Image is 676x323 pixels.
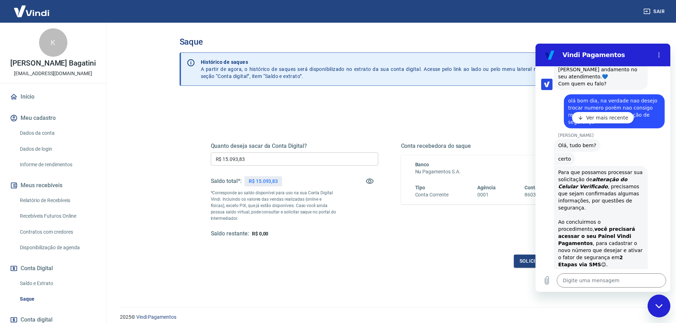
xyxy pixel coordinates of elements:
h6: 0001 [477,191,496,199]
button: Ver mais recente [37,68,99,80]
h3: Saque [180,37,600,47]
a: Contratos com credores [17,225,98,239]
button: Meus recebíveis [9,178,98,193]
p: [PERSON_NAME] Bagatini [10,60,96,67]
h6: Nu Pagamentos S.A. [415,168,554,176]
strong: alteração do Celular Verificado [23,133,92,146]
a: Vindi Pagamentos [136,314,176,320]
h6: Conta Corrente [415,191,449,199]
span: Tipo [415,185,425,190]
div: K [39,28,67,57]
button: Solicitar saque [514,255,568,268]
p: R$ 15.093,83 [249,178,278,185]
p: *Corresponde ao saldo disponível para uso na sua Conta Digital Vindi. Incluindo os valores das ve... [211,190,336,222]
a: Início [9,89,98,105]
img: Vindi [9,0,55,22]
button: Sair [642,5,667,18]
iframe: Janela de mensagens [535,44,670,292]
h5: Conta recebedora do saque [401,143,568,150]
a: Dados da conta [17,126,98,140]
button: Conta Digital [9,261,98,276]
span: Conta [524,185,538,190]
h6: 860317506-6 [524,191,554,199]
span: Agência [477,185,496,190]
h5: Saldo total*: [211,178,242,185]
p: Histórico de saques [201,59,540,66]
p: [EMAIL_ADDRESS][DOMAIN_NAME] [14,70,92,77]
h5: Saldo restante: [211,230,249,238]
h5: Quanto deseja sacar da Conta Digital? [211,143,378,150]
button: Meu cadastro [9,110,98,126]
a: Dados de login [17,142,98,156]
p: A partir de agora, o histórico de saques será disponibilizado no extrato da sua conta digital. Ac... [201,59,540,80]
a: Saldo e Extrato [17,276,98,291]
a: Saque [17,292,98,306]
iframe: Botão para iniciar a janela de mensagens, 1 mensagem não lida [648,295,670,317]
a: Recebíveis Futuros Online [17,209,98,223]
button: Carregar arquivo [4,230,18,244]
p: 2025 © [120,313,659,321]
a: Informe de rendimentos [17,157,98,172]
p: Ver mais recente [51,71,93,78]
strong: você precisará acessar o seu Painel Vindi Pagamentos [23,183,100,202]
span: R$ 0,00 [252,231,269,236]
a: Disponibilização de agenda [17,240,98,255]
a: Relatório de Recebíveis [17,193,98,208]
span: Banco [415,162,429,167]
